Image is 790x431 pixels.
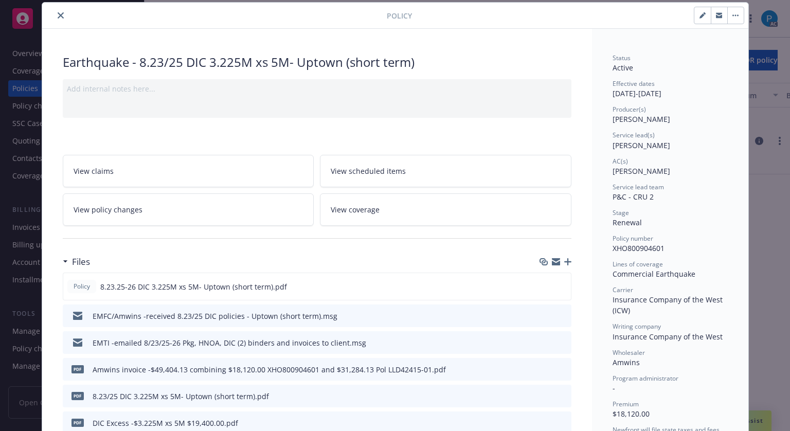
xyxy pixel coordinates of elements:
a: View scheduled items [320,155,571,187]
span: Active [613,63,633,73]
span: Policy [71,282,92,291]
button: preview file [558,281,567,292]
h3: Files [72,255,90,268]
span: Amwins [613,357,640,367]
span: Effective dates [613,79,655,88]
span: pdf [71,419,84,426]
span: Producer(s) [613,105,646,114]
button: download file [542,418,550,428]
span: - [613,383,615,393]
button: download file [542,337,550,348]
button: download file [542,364,550,375]
div: Files [63,255,90,268]
span: View policy changes [74,204,142,215]
span: AC(s) [613,157,628,166]
button: preview file [558,364,567,375]
button: preview file [558,337,567,348]
span: Policy [387,10,412,21]
span: Renewal [613,218,642,227]
span: Service lead team [613,183,664,191]
span: $18,120.00 [613,409,650,419]
span: View scheduled items [331,166,406,176]
div: EMFC/Amwins -received 8.23/25 DIC policies - Uptown (short term).msg [93,311,337,321]
a: View claims [63,155,314,187]
button: preview file [558,418,567,428]
span: [PERSON_NAME] [613,114,670,124]
div: Add internal notes here... [67,83,567,94]
span: Premium [613,400,639,408]
span: XHO800904601 [613,243,665,253]
span: View claims [74,166,114,176]
span: Insurance Company of the West [613,332,723,342]
button: download file [542,311,550,321]
span: View coverage [331,204,380,215]
span: Insurance Company of the West (ICW) [613,295,725,315]
span: Status [613,53,631,62]
span: 8.23.25-26 DIC 3.225M xs 5M- Uptown (short term).pdf [100,281,287,292]
span: Writing company [613,322,661,331]
button: download file [541,281,549,292]
span: [PERSON_NAME] [613,166,670,176]
a: View coverage [320,193,571,226]
span: Policy number [613,234,653,243]
button: preview file [558,391,567,402]
span: P&C - CRU 2 [613,192,654,202]
span: Service lead(s) [613,131,655,139]
div: [DATE] - [DATE] [613,79,728,99]
button: download file [542,391,550,402]
button: preview file [558,311,567,321]
span: Lines of coverage [613,260,663,268]
a: View policy changes [63,193,314,226]
div: Amwins invoice -$49,404.13 combining $18,120.00 XHO800904601 and $31,284.13 Pol LLD42415-01.pdf [93,364,446,375]
span: Carrier [613,285,633,294]
div: Earthquake - 8.23/25 DIC 3.225M xs 5M- Uptown (short term) [63,53,571,71]
div: DIC Excess -$3.225M xs 5M $19,400.00.pdf [93,418,238,428]
div: EMTI -emailed 8/23/25-26 Pkg, HNOA, DIC (2) binders and invoices to client.msg [93,337,366,348]
div: Commercial Earthquake [613,268,728,279]
span: Stage [613,208,629,217]
span: pdf [71,365,84,373]
button: close [55,9,67,22]
span: Program administrator [613,374,678,383]
span: Wholesaler [613,348,645,357]
div: 8.23/25 DIC 3.225M xs 5M- Uptown (short term).pdf [93,391,269,402]
span: [PERSON_NAME] [613,140,670,150]
span: pdf [71,392,84,400]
